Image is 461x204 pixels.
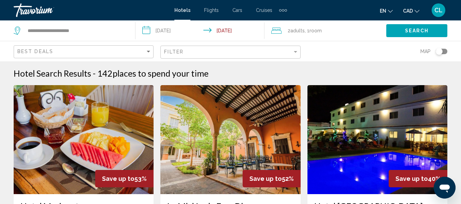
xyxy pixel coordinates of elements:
span: Save up to [102,175,134,182]
button: Search [386,24,447,37]
a: Flights [204,7,219,13]
button: Change language [380,6,393,16]
a: Travorium [14,3,168,17]
a: Cruises [256,7,272,13]
span: Map [420,47,431,56]
a: Hotels [174,7,190,13]
img: Hotel image [160,85,300,194]
button: Check-in date: Nov 18, 2025 Check-out date: Nov 25, 2025 [135,20,264,41]
span: Save up to [395,175,428,182]
span: places to spend your time [113,68,208,78]
h2: 142 [97,68,208,78]
span: Adults [290,28,305,33]
button: Toggle map [431,48,447,54]
a: Cars [232,7,242,13]
img: Hotel image [307,85,447,194]
div: 40% [389,170,447,187]
div: 52% [243,170,301,187]
span: - [93,68,96,78]
h1: Hotel Search Results [14,68,91,78]
span: en [380,8,386,14]
span: Room [309,28,322,33]
span: Save up to [249,175,282,182]
button: User Menu [430,3,447,17]
mat-select: Sort by [17,49,152,55]
button: Filter [160,45,300,59]
img: Hotel image [14,85,154,194]
span: Search [405,28,429,34]
button: Extra navigation items [279,5,287,16]
iframe: Bouton de lancement de la fenêtre de messagerie [434,177,456,199]
span: Best Deals [17,49,53,54]
button: Change currency [403,6,419,16]
span: Filter [164,49,184,54]
span: CAD [403,8,413,14]
span: 2 [288,26,305,35]
span: , 1 [305,26,322,35]
button: Travelers: 2 adults, 0 children [264,20,386,41]
div: 53% [95,170,154,187]
span: CL [434,7,443,14]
